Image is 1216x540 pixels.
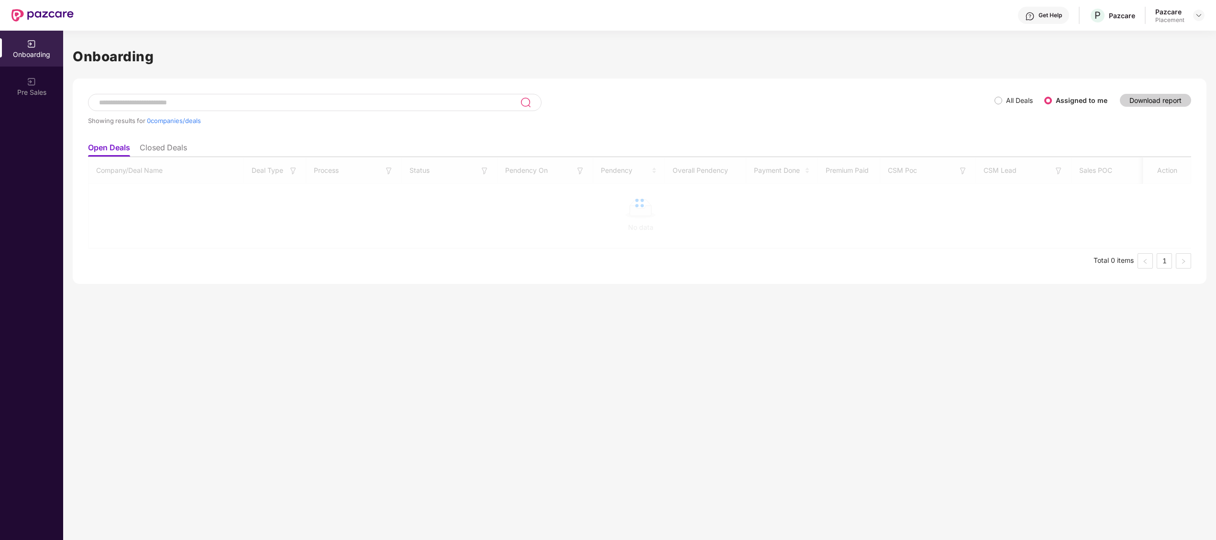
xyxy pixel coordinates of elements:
[1120,94,1191,107] button: Download report
[1094,253,1134,269] li: Total 0 items
[1155,7,1184,16] div: Pazcare
[1109,11,1135,20] div: Pazcare
[1157,253,1172,269] li: 1
[1181,259,1186,264] span: right
[88,117,995,124] div: Showing results for
[11,9,74,22] img: New Pazcare Logo
[140,143,187,157] li: Closed Deals
[1094,10,1101,21] span: P
[520,97,531,108] img: svg+xml;base64,PHN2ZyB3aWR0aD0iMjQiIGhlaWdodD0iMjUiIHZpZXdCb3g9IjAgMCAyNCAyNSIgZmlsbD0ibm9uZSIgeG...
[147,117,201,124] span: 0 companies/deals
[1155,16,1184,24] div: Placement
[73,46,1206,67] h1: Onboarding
[88,143,130,157] li: Open Deals
[1025,11,1035,21] img: svg+xml;base64,PHN2ZyBpZD0iSGVscC0zMngzMiIgeG1sbnM9Imh0dHA6Ly93d3cudzMub3JnLzIwMDAvc3ZnIiB3aWR0aD...
[1195,11,1203,19] img: svg+xml;base64,PHN2ZyBpZD0iRHJvcGRvd24tMzJ4MzIiIHhtbG5zPSJodHRwOi8vd3d3LnczLm9yZy8yMDAwL3N2ZyIgd2...
[1006,96,1033,104] label: All Deals
[27,77,36,87] img: svg+xml;base64,PHN2ZyB3aWR0aD0iMjAiIGhlaWdodD0iMjAiIHZpZXdCb3g9IjAgMCAyMCAyMCIgZmlsbD0ibm9uZSIgeG...
[1157,254,1172,268] a: 1
[1039,11,1062,19] div: Get Help
[1056,96,1107,104] label: Assigned to me
[1176,253,1191,269] button: right
[1138,253,1153,269] button: left
[1142,259,1148,264] span: left
[27,39,36,49] img: svg+xml;base64,PHN2ZyB3aWR0aD0iMjAiIGhlaWdodD0iMjAiIHZpZXdCb3g9IjAgMCAyMCAyMCIgZmlsbD0ibm9uZSIgeG...
[1138,253,1153,269] li: Previous Page
[1176,253,1191,269] li: Next Page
